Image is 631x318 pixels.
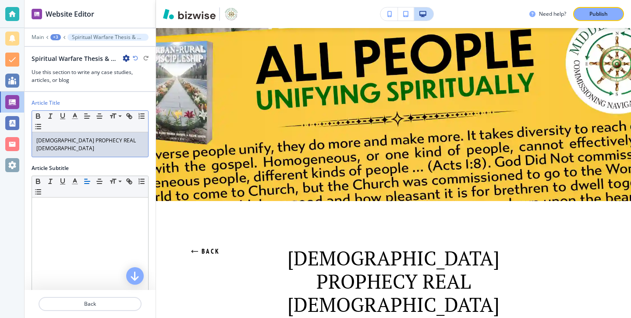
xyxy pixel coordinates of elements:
span: [DEMOGRAPHIC_DATA] PROPHECY REAL [DEMOGRAPHIC_DATA] [287,245,504,318]
button: Back [39,297,142,311]
h2: Article Subtitle [32,164,69,172]
img: Your Logo [223,7,239,21]
button: Publish [573,7,624,21]
h3: Use this section to write any case studies, articles, or blog [32,68,149,84]
p: Back [39,300,141,308]
h2: Website Editor [46,9,94,19]
button: Back [191,240,220,263]
h3: Need help? [539,10,566,18]
span: [DEMOGRAPHIC_DATA] PROPHECY REAL [DEMOGRAPHIC_DATA] [36,137,137,152]
h2: Article Title [32,99,60,107]
h2: Spiritual Warfare Thesis & Preface [32,54,119,63]
button: +3 [50,34,61,40]
button: Main [32,34,44,40]
button: Spiritual Warfare Thesis & Preface [67,34,149,41]
img: Bizwise Logo [163,9,216,19]
p: Spiritual Warfare Thesis & Preface [72,34,144,40]
p: Publish [589,10,608,18]
img: f7567339f40a2cf6017abd3f62076a29.webp [156,21,631,201]
img: editor icon [32,9,42,19]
